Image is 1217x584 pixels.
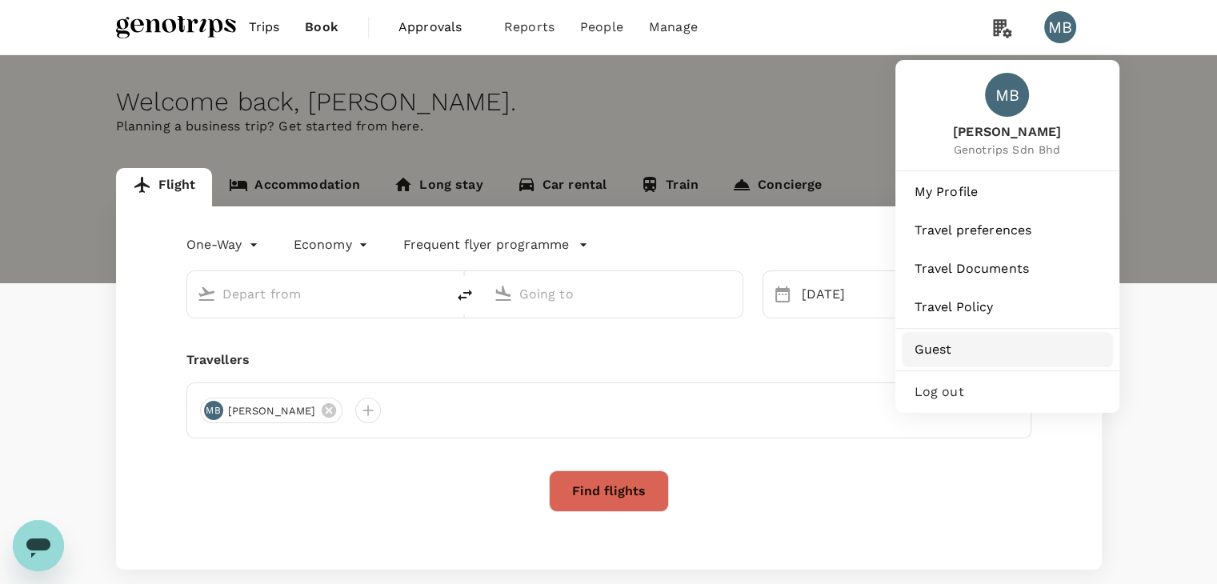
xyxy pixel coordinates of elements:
div: [DATE] [795,278,903,310]
span: People [580,18,623,37]
a: Travel Policy [902,290,1113,325]
div: Welcome back , [PERSON_NAME] . [116,87,1102,117]
span: Travel Documents [915,259,1100,278]
a: Travel preferences [902,213,1113,248]
a: Travel Documents [902,251,1113,286]
p: Frequent flyer programme [403,235,569,254]
a: Flight [116,168,213,206]
input: Depart from [222,282,412,306]
div: MB [204,401,223,420]
button: Open [731,292,735,295]
span: Approvals [398,18,478,37]
a: Guest [902,332,1113,367]
input: Going to [519,282,709,306]
div: One-Way [186,232,262,258]
span: Book [305,18,338,37]
span: Travel preferences [915,221,1100,240]
div: MB [985,73,1029,117]
button: Open [434,292,438,295]
a: Accommodation [212,168,377,206]
button: Frequent flyer programme [403,235,588,254]
button: delete [446,276,484,314]
a: Car rental [500,168,624,206]
a: Train [623,168,715,206]
span: Log out [915,382,1100,402]
span: [PERSON_NAME] [953,123,1061,142]
span: Genotrips Sdn Bhd [953,142,1061,158]
div: Travellers [186,350,1031,370]
span: [PERSON_NAME] [218,403,326,419]
div: MB [1044,11,1076,43]
div: MB[PERSON_NAME] [200,398,343,423]
a: Concierge [715,168,839,206]
span: My Profile [915,182,1100,202]
button: Find flights [549,470,669,512]
div: Economy [294,232,371,258]
span: Travel Policy [915,298,1100,317]
span: Trips [249,18,280,37]
span: Manage [649,18,698,37]
span: Reports [504,18,554,37]
iframe: Button to launch messaging window [13,520,64,571]
a: My Profile [902,174,1113,210]
p: Planning a business trip? Get started from here. [116,117,1102,136]
img: Genotrips - ALL [116,10,236,45]
span: Guest [915,340,1100,359]
a: Long stay [377,168,499,206]
div: Log out [902,374,1113,410]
